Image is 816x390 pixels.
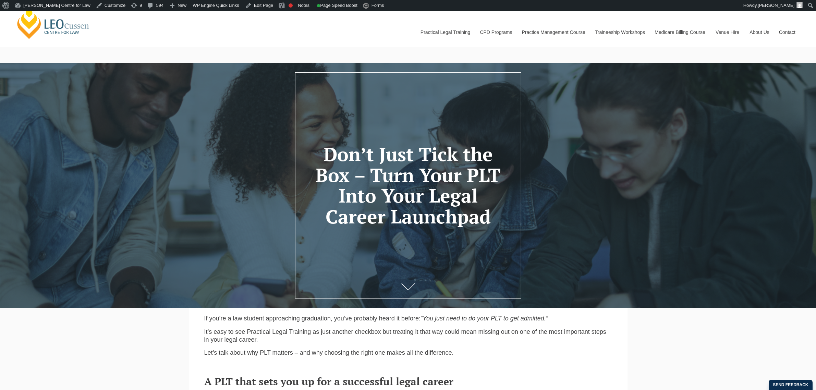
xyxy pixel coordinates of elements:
a: Traineeship Workshops [590,17,649,47]
span: If you’re a law student approaching graduation, you’ve probably heard it before: [204,315,421,322]
a: Medicare Billing Course [649,17,710,47]
span: [PERSON_NAME] [758,3,794,8]
span: A PLT that sets you up for a successful legal career [204,375,453,388]
div: Focus keyphrase not set [289,3,293,8]
a: [PERSON_NAME] Centre for Law [15,8,91,40]
span: “You just need to do your PLT to get admitted.” [421,315,548,322]
a: Venue Hire [710,17,744,47]
span: It’s easy to see Practical Legal Training as just another checkbox but treating it that way could... [204,328,606,343]
h1: Don’t Just Tick the Box – Turn Your PLT Into Your Legal Career Launchpad [310,144,506,227]
a: Practical Legal Training [415,17,475,47]
a: Practice Management Course [517,17,590,47]
a: Contact [774,17,801,47]
span: Let’s talk about why PLT matters – and why choosing the right one makes all the difference. [204,349,454,356]
a: CPD Programs [475,17,516,47]
a: About Us [744,17,774,47]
